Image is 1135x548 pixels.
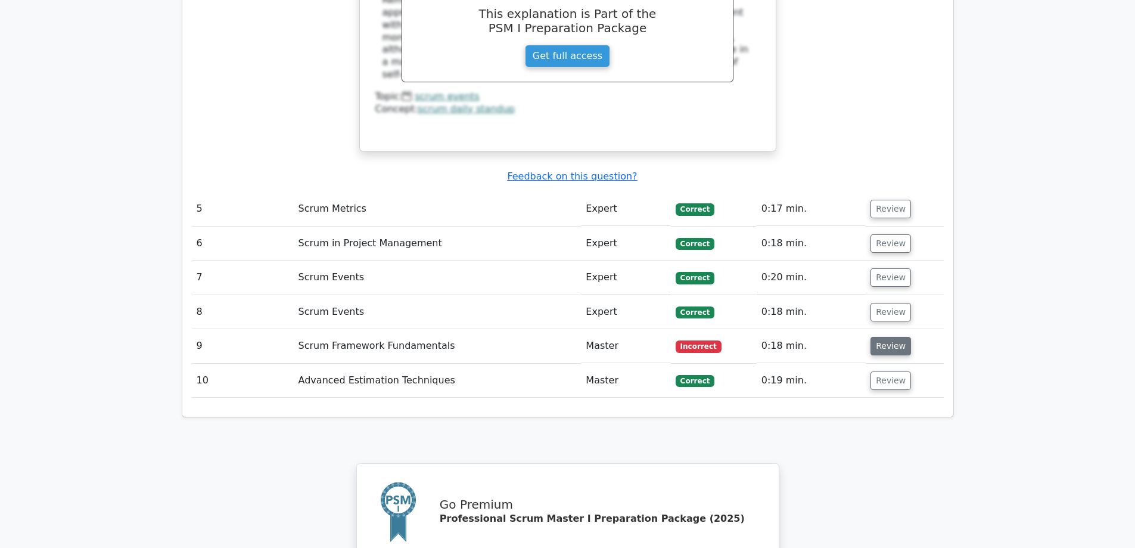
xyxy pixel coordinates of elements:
[418,103,515,114] a: scrum daily standup
[192,227,294,261] td: 6
[870,268,911,287] button: Review
[192,192,294,226] td: 5
[676,340,722,352] span: Incorrect
[192,329,294,363] td: 9
[870,234,911,253] button: Review
[192,261,294,295] td: 7
[375,91,760,103] div: Topic:
[192,295,294,329] td: 8
[870,200,911,218] button: Review
[676,375,714,387] span: Correct
[525,45,610,67] a: Get full access
[870,303,911,321] button: Review
[507,171,637,182] a: Feedback on this question?
[415,91,479,102] a: scrum events
[757,364,866,398] td: 0:19 min.
[581,295,670,329] td: Expert
[676,238,714,250] span: Correct
[870,337,911,355] button: Review
[757,261,866,295] td: 0:20 min.
[581,329,670,363] td: Master
[870,371,911,390] button: Review
[192,364,294,398] td: 10
[294,261,582,295] td: Scrum Events
[757,227,866,261] td: 0:18 min.
[757,329,866,363] td: 0:18 min.
[676,272,714,284] span: Correct
[757,295,866,329] td: 0:18 min.
[294,227,582,261] td: Scrum in Project Management
[581,364,670,398] td: Master
[294,295,582,329] td: Scrum Events
[581,227,670,261] td: Expert
[375,103,760,116] div: Concept:
[757,192,866,226] td: 0:17 min.
[581,261,670,295] td: Expert
[294,329,582,363] td: Scrum Framework Fundamentals
[294,364,582,398] td: Advanced Estimation Techniques
[676,203,714,215] span: Correct
[294,192,582,226] td: Scrum Metrics
[676,306,714,318] span: Correct
[581,192,670,226] td: Expert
